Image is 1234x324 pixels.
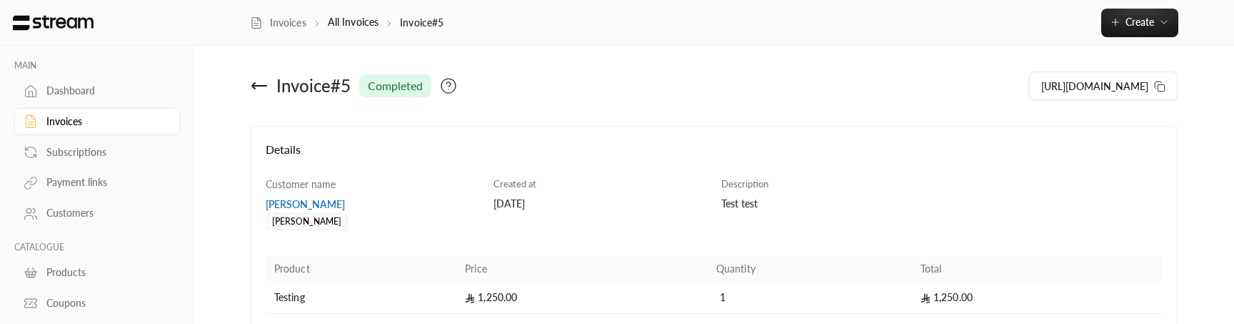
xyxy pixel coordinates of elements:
div: Dashboard [46,84,162,98]
button: Create [1101,9,1178,37]
span: completed [368,77,423,94]
div: Customers [46,206,162,220]
div: Products [46,265,162,280]
p: Invoice#5 [400,16,443,30]
a: Customers [14,200,180,227]
div: [DATE] [493,197,708,211]
td: 1,250.00 [912,282,1163,314]
a: Invoices [250,16,306,30]
th: Price [456,256,708,282]
span: Create [1125,16,1154,28]
a: Subscriptions [14,138,180,166]
div: Invoice # 5 [276,74,351,97]
a: Products [14,259,180,287]
img: Logo [11,15,95,31]
a: Dashboard [14,77,180,105]
div: Payment links [46,175,162,190]
th: Product [266,256,456,282]
button: [URL][DOMAIN_NAME] [1029,72,1178,100]
span: 1 [716,290,731,305]
div: Test test [721,197,1163,211]
a: [PERSON_NAME][PERSON_NAME] [266,197,480,227]
div: Subscriptions [46,145,162,159]
td: Testing [266,282,456,314]
span: [URL][DOMAIN_NAME] [1041,79,1148,94]
span: Description [721,178,768,190]
a: Coupons [14,289,180,317]
span: Created at [493,178,536,190]
a: Payment links [14,169,180,197]
div: Coupons [46,296,162,310]
div: [PERSON_NAME] [266,213,348,230]
span: Customer name [266,178,336,190]
a: Invoices [14,108,180,136]
p: MAIN [14,60,180,72]
h4: Details [266,141,1163,172]
th: Total [912,256,1163,282]
td: 1,250.00 [456,282,708,314]
div: [PERSON_NAME] [266,197,480,212]
nav: breadcrumb [250,15,443,30]
th: Quantity [708,256,912,282]
a: All Invoices [328,16,378,28]
p: CATALOGUE [14,242,180,253]
div: Invoices [46,114,162,129]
